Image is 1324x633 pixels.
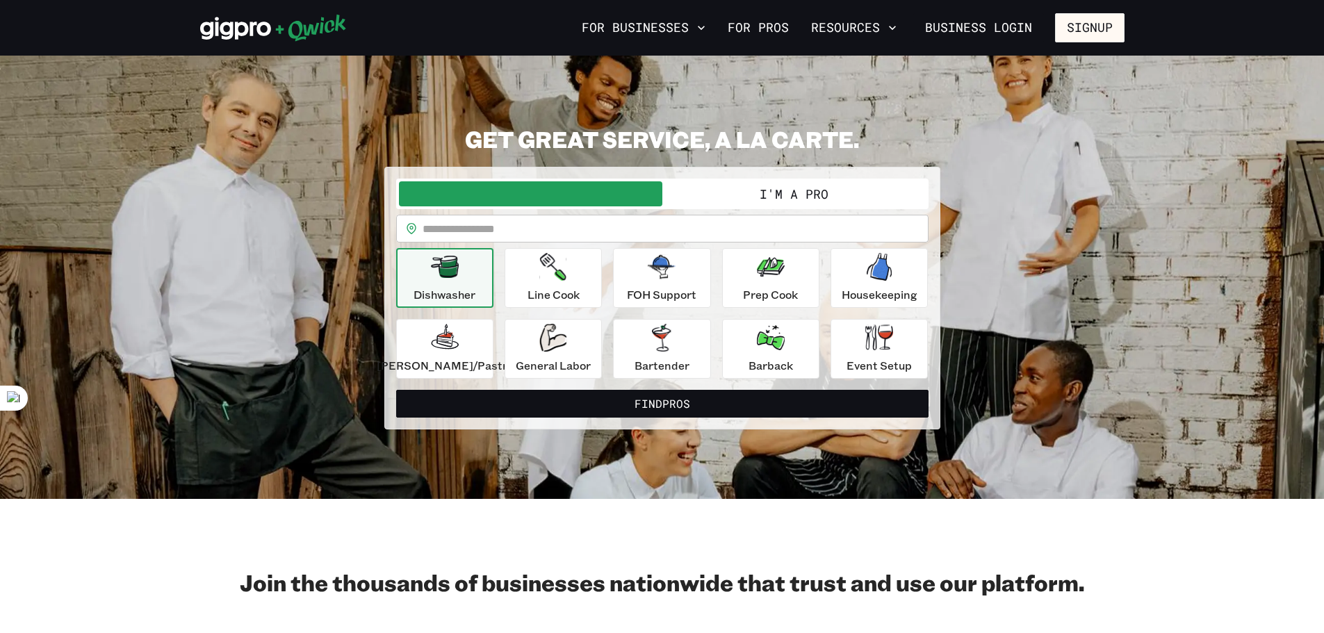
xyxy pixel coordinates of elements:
button: I'm a Business [399,181,662,206]
h2: GET GREAT SERVICE, A LA CARTE. [384,125,940,153]
p: Prep Cook [743,286,798,303]
button: For Businesses [576,16,711,40]
p: Bartender [635,357,689,374]
a: Business Login [913,13,1044,42]
button: Line Cook [505,248,602,308]
p: Housekeeping [842,286,917,303]
h2: Join the thousands of businesses nationwide that trust and use our platform. [200,568,1125,596]
p: FOH Support [627,286,696,303]
p: Line Cook [528,286,580,303]
button: Signup [1055,13,1125,42]
button: Housekeeping [831,248,928,308]
button: I'm a Pro [662,181,926,206]
p: Barback [749,357,793,374]
button: Resources [806,16,902,40]
p: Dishwasher [414,286,475,303]
button: Prep Cook [722,248,819,308]
button: [PERSON_NAME]/Pastry [396,319,493,379]
button: FindPros [396,390,929,418]
button: Dishwasher [396,248,493,308]
button: Bartender [613,319,710,379]
button: Barback [722,319,819,379]
button: General Labor [505,319,602,379]
button: FOH Support [613,248,710,308]
a: For Pros [722,16,794,40]
p: Event Setup [847,357,912,374]
p: General Labor [516,357,591,374]
button: Event Setup [831,319,928,379]
p: [PERSON_NAME]/Pastry [377,357,513,374]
